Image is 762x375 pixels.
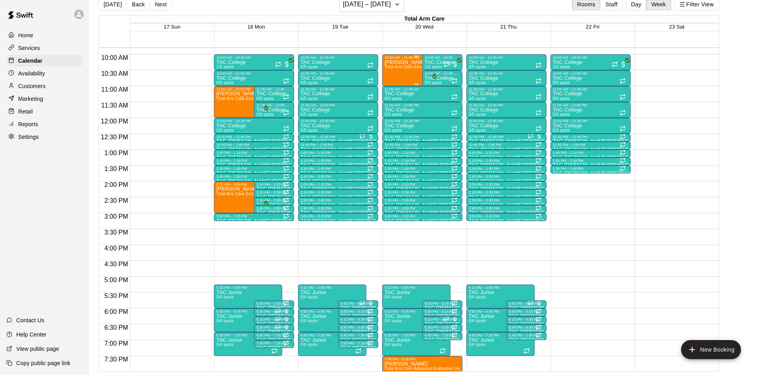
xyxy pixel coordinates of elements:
a: Retail [6,106,83,117]
div: 10:30 AM – 11:00 AM: TAC College [550,70,631,86]
div: 12:45 PM – 1:00 PM [469,143,544,147]
div: 11:00 AM – 12:00 PM [216,87,280,91]
span: Recurring event [535,173,542,179]
span: 0/5 spots filled [553,112,570,117]
span: All customers have paid [620,60,627,68]
span: All customers have paid [451,60,459,68]
div: 11:30 AM – 12:00 PM [300,103,376,107]
span: 0/5 spots filled [553,81,570,85]
div: 10:30 AM – 11:00 AM [300,71,376,75]
div: 11:00 AM – 11:30 AM: TAC College [382,86,462,102]
span: Recurring event [367,197,373,203]
div: 1:15 PM – 1:30 PM: TAC Tom/Mike [214,158,294,165]
div: 10:00 AM – 10:30 AM [216,56,292,60]
span: 0/5 spots filled [553,128,570,133]
div: 2:00 PM – 2:15 PM [469,183,544,187]
div: 12:30 PM – 12:45 PM [300,135,376,139]
span: Total Arm Care Advanced Evaluation (Ages [DEMOGRAPHIC_DATA]+) [385,65,518,69]
div: 11:30 AM – 12:00 PM [553,103,628,107]
div: 1:00 PM – 1:15 PM [300,151,376,155]
div: 1:30 PM – 1:45 PM [300,167,376,171]
span: 10:30 AM [99,70,130,77]
div: 1:45 PM – 2:00 PM: TAC Tom/Mike [214,173,294,181]
div: 2:00 PM – 2:15 PM: TAC Tom/Mike [466,181,546,189]
div: 1:15 PM – 1:30 PM [300,159,376,163]
div: 2:00 PM – 2:15 PM [300,183,376,187]
div: 11:00 AM – 11:30 AM: TAC College [466,86,546,102]
span: Recurring event [367,62,373,68]
div: 2:15 PM – 2:30 PM [300,190,376,194]
span: Recurring event [535,181,542,187]
span: Recurring event [283,94,289,100]
div: 2:00 PM – 2:15 PM: TAC Tom/Mike [298,181,378,189]
span: Recurring event [367,141,373,148]
div: 1:45 PM – 2:00 PM [216,175,292,179]
span: Recurring event [535,141,542,148]
div: 1:00 PM – 1:15 PM [469,151,544,155]
span: Recurring event [620,165,626,171]
span: Total Arm Care Evaluation (Ages [DEMOGRAPHIC_DATA]+) [216,192,330,196]
span: 21 Thu [500,24,517,30]
span: All customers have paid [427,76,435,84]
span: Recurring event [612,61,618,67]
span: 1/5 spots filled [216,65,234,69]
span: 0/5 spots filled [385,128,402,133]
div: 11:30 AM – 12:00 PM [385,103,460,107]
a: Marketing [6,93,83,105]
div: 1:30 PM – 1:45 PM: TAC Tom/Mike [550,165,631,173]
span: Recurring event [535,94,542,100]
p: Retail [18,108,33,115]
span: Recurring event [451,94,458,100]
span: 0/5 spots filled [469,128,486,133]
span: All customers have paid [535,132,543,140]
div: Home [6,29,83,41]
div: 12:30 PM – 12:45 PM: TAC Tom/Mike [382,134,462,142]
div: 11:00 AM – 12:00 PM: nick erminio [214,86,282,118]
span: All customers have paid [258,108,266,116]
div: 1:00 PM – 1:15 PM [385,151,460,155]
div: 12:45 PM – 1:00 PM [553,143,628,147]
div: 1:00 PM – 1:15 PM: TAC Tom/Mike [382,150,462,158]
span: Recurring event [620,125,626,132]
span: 22 Fri [586,24,599,30]
div: 1:45 PM – 2:00 PM: TAC Tom/Mike [298,173,378,181]
button: add [681,340,741,359]
div: 10:30 AM – 11:00 AM: TAC College [214,70,294,86]
div: 2:00 PM – 2:15 PM: TAC Tom/Mike [382,181,462,189]
span: 11:00 AM [99,86,130,93]
span: 0/5 spots filled [256,112,274,117]
div: 11:30 AM – 12:00 PM [256,103,292,107]
div: 2:00 PM – 2:15 PM [385,183,460,187]
div: 1:15 PM – 1:30 PM: TAC Tom/Mike [466,158,546,165]
div: 10:30 AM – 11:00 AM [553,71,628,75]
div: 12:00 PM – 12:30 PM [300,119,376,123]
span: 0/5 spots filled [256,96,274,101]
span: Recurring event [535,149,542,156]
div: 12:00 PM – 12:30 PM: TAC College [466,118,546,134]
a: Calendar [6,55,83,67]
span: 0/5 spots filled [469,81,486,85]
span: Recurring event [620,94,626,100]
div: 11:00 AM – 11:30 AM: TAC College [298,86,378,102]
p: View public page [16,345,59,353]
span: Recurring event [451,165,458,171]
span: Recurring event [367,125,373,132]
span: Recurring event [620,149,626,156]
button: 23 Sat [669,24,685,30]
div: 12:30 PM – 12:45 PM: TAC Tom/Mike [550,134,631,142]
span: Total Arm Care Evaluation (Ages [DEMOGRAPHIC_DATA]+) [216,96,330,101]
div: Settings [6,131,83,143]
span: Recurring event [367,189,373,195]
span: Recurring event [527,133,534,139]
div: 10:30 AM – 11:00 AM [469,71,544,75]
span: 17 Sun [164,24,180,30]
div: 1:00 PM – 1:15 PM [553,151,628,155]
div: 1:30 PM – 1:45 PM: TAC Tom/Mike [382,165,462,173]
p: Availability [18,69,45,77]
span: 0/5 spots filled [385,112,402,117]
span: 2:30 PM [102,197,130,204]
div: 10:30 AM – 11:00 AM: TAC College [298,70,378,86]
span: Recurring event [620,141,626,148]
button: 20 Wed [415,24,433,30]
